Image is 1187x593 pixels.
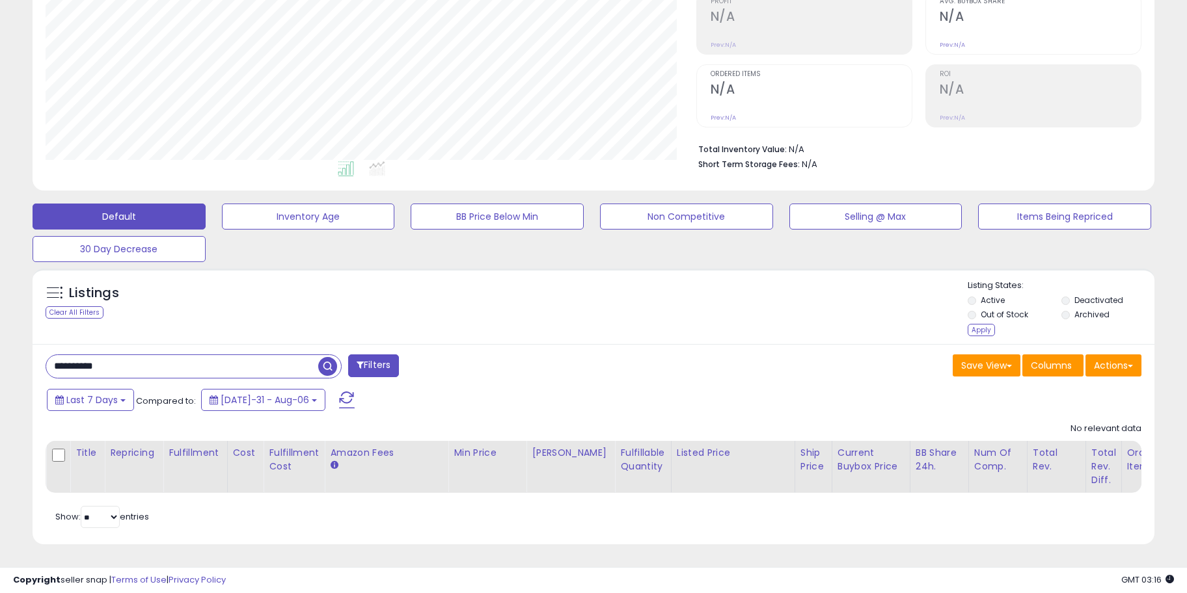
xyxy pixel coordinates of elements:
[1091,446,1116,487] div: Total Rev. Diff.
[711,71,912,78] span: Ordered Items
[978,204,1151,230] button: Items Being Repriced
[711,114,736,122] small: Prev: N/A
[1085,354,1141,376] button: Actions
[269,446,319,473] div: Fulfillment Cost
[222,204,395,230] button: Inventory Age
[1074,295,1123,306] label: Deactivated
[1022,354,1084,376] button: Columns
[348,354,399,377] button: Filters
[33,204,206,230] button: Default
[169,446,221,460] div: Fulfillment
[620,446,665,473] div: Fulfillable Quantity
[940,9,1141,27] h2: N/A
[233,446,258,460] div: Cost
[968,324,995,336] div: Apply
[454,446,521,460] div: Min Price
[600,204,773,230] button: Non Competitive
[838,446,905,473] div: Current Buybox Price
[532,446,609,460] div: [PERSON_NAME]
[1074,309,1110,320] label: Archived
[69,284,119,302] h5: Listings
[981,295,1005,306] label: Active
[66,393,118,406] span: Last 7 Days
[711,9,912,27] h2: N/A
[916,446,963,473] div: BB Share 24h.
[940,71,1141,78] span: ROI
[953,354,1020,376] button: Save View
[940,114,965,122] small: Prev: N/A
[136,395,196,407] span: Compared to:
[698,159,800,170] b: Short Term Storage Fees:
[55,510,149,523] span: Show: entries
[968,280,1154,292] p: Listing States:
[111,573,167,586] a: Terms of Use
[698,144,787,155] b: Total Inventory Value:
[1033,446,1080,473] div: Total Rev.
[940,82,1141,99] h2: N/A
[13,573,61,586] strong: Copyright
[33,236,206,262] button: 30 Day Decrease
[46,306,103,319] div: Clear All Filters
[800,446,826,473] div: Ship Price
[974,446,1022,473] div: Num of Comp.
[47,389,134,411] button: Last 7 Days
[201,389,325,411] button: [DATE]-31 - Aug-06
[330,446,443,460] div: Amazon Fees
[1127,446,1175,473] div: Ordered Items
[75,446,99,460] div: Title
[711,41,736,49] small: Prev: N/A
[789,204,962,230] button: Selling @ Max
[169,573,226,586] a: Privacy Policy
[981,309,1028,320] label: Out of Stock
[110,446,157,460] div: Repricing
[1031,359,1072,372] span: Columns
[1121,573,1174,586] span: 2025-08-14 03:16 GMT
[411,204,584,230] button: BB Price Below Min
[221,393,309,406] span: [DATE]-31 - Aug-06
[940,41,965,49] small: Prev: N/A
[677,446,789,460] div: Listed Price
[711,82,912,99] h2: N/A
[698,140,1132,156] li: N/A
[13,574,226,586] div: seller snap | |
[802,158,817,170] span: N/A
[1071,423,1141,435] div: No relevant data
[330,460,338,471] small: Amazon Fees.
